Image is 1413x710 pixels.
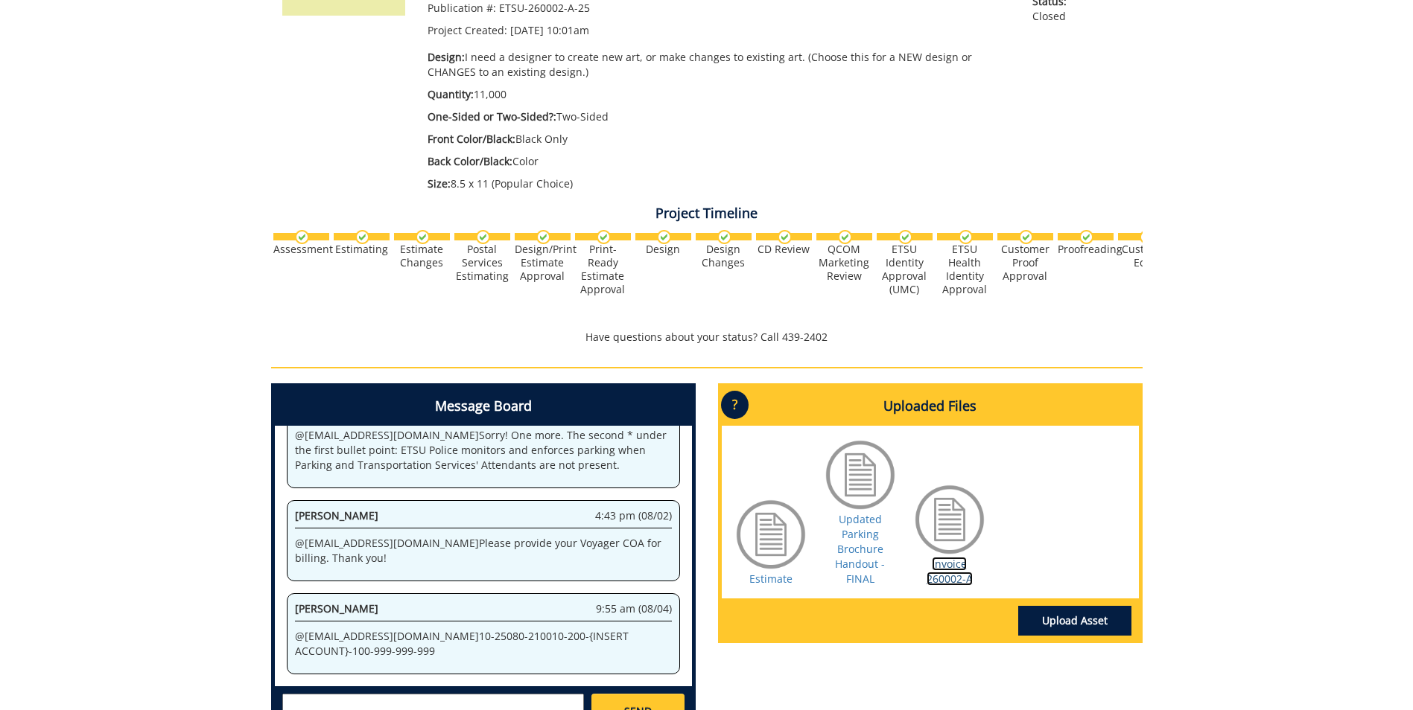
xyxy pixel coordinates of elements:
[595,508,672,523] span: 4:43 pm (08/02)
[1140,230,1154,244] img: checkmark
[295,508,378,522] span: [PERSON_NAME]
[1079,230,1093,244] img: checkmark
[454,243,510,283] div: Postal Services Estimating
[295,536,672,566] p: @ [EMAIL_ADDRESS][DOMAIN_NAME] Please provide your Voyager COA for billing. Thank you!
[394,243,450,269] div: Estimate Changes
[295,428,672,473] p: @ [EMAIL_ADDRESS][DOMAIN_NAME] Sorry! One more. The second * under the first bullet point: ETSU P...
[273,243,329,256] div: Assessment
[428,87,474,101] span: Quantity:
[428,1,496,15] span: Publication #:
[596,601,672,616] span: 9:55 am (08/04)
[898,230,912,244] img: checkmark
[428,109,1011,124] p: Two-Sided
[275,387,692,426] h4: Message Board
[635,243,691,256] div: Design
[722,387,1139,426] h4: Uploaded Files
[355,230,369,244] img: checkmark
[428,154,512,168] span: Back Color/Black:
[927,557,973,586] a: Invoice 260002-A
[428,23,507,37] span: Project Created:
[428,132,1011,147] p: Black Only
[428,50,1011,80] p: I need a designer to create new art, or make changes to existing art. (Choose this for a NEW desi...
[877,243,933,296] div: ETSU Identity Approval (UMC)
[295,601,378,615] span: [PERSON_NAME]
[749,572,793,586] a: Estimate
[1058,243,1114,256] div: Proofreading
[499,1,590,15] span: ETSU-260002-A-25
[721,391,749,419] p: ?
[295,230,309,244] img: checkmark
[597,230,611,244] img: checkmark
[334,243,390,256] div: Estimating
[1019,230,1033,244] img: checkmark
[428,176,1011,191] p: 8.5 x 11 (Popular Choice)
[657,230,671,244] img: checkmark
[476,230,490,244] img: checkmark
[271,330,1143,345] p: Have questions about your status? Call 439-2402
[696,243,752,269] div: Design Changes
[959,230,973,244] img: checkmark
[778,230,792,244] img: checkmark
[756,243,812,256] div: CD Review
[937,243,993,296] div: ETSU Health Identity Approval
[295,629,672,659] p: @ [EMAIL_ADDRESS][DOMAIN_NAME] 10-25080-210010-200-{INSERT ACCOUNT}-100-999-999-999
[536,230,550,244] img: checkmark
[1018,606,1131,636] a: Upload Asset
[515,243,571,283] div: Design/Print Estimate Approval
[428,87,1011,102] p: 11,000
[816,243,872,283] div: QCOM Marketing Review
[717,230,731,244] img: checkmark
[271,206,1143,221] h4: Project Timeline
[838,230,852,244] img: checkmark
[428,50,465,64] span: Design:
[510,23,589,37] span: [DATE] 10:01am
[416,230,430,244] img: checkmark
[428,176,451,191] span: Size:
[428,132,515,146] span: Front Color/Black:
[997,243,1053,283] div: Customer Proof Approval
[428,109,556,124] span: One-Sided or Two-Sided?:
[428,154,1011,169] p: Color
[575,243,631,296] div: Print-Ready Estimate Approval
[835,512,885,586] a: Updated Parking Brochure Handout - FINAL
[1118,243,1174,269] div: Customer Edits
